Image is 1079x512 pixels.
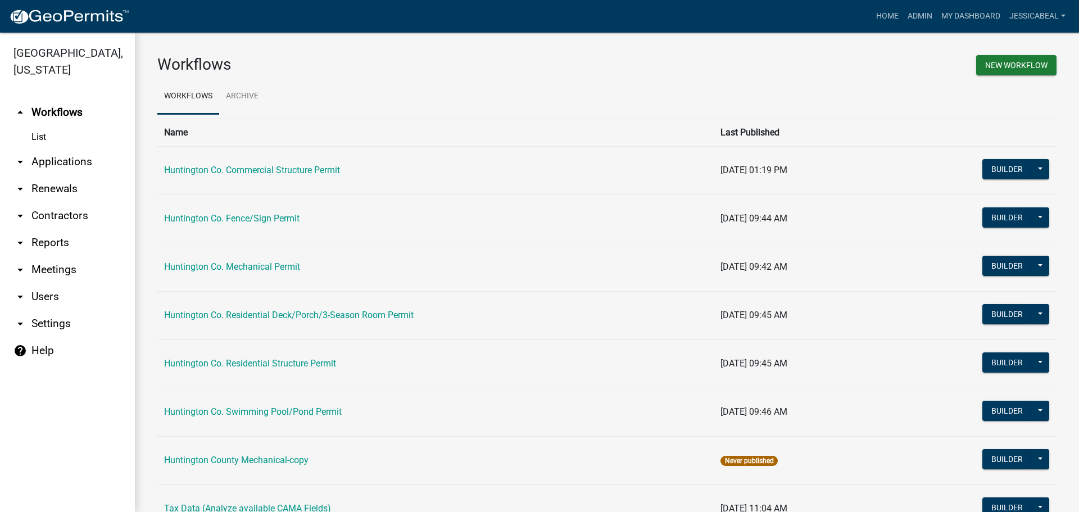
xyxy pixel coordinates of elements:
[157,55,599,74] h3: Workflows
[13,182,27,196] i: arrow_drop_down
[157,119,714,146] th: Name
[164,406,342,417] a: Huntington Co. Swimming Pool/Pond Permit
[720,456,777,466] span: Never published
[872,6,903,27] a: Home
[1005,6,1070,27] a: JessicaBeal
[720,261,787,272] span: [DATE] 09:42 AM
[164,310,414,320] a: Huntington Co. Residential Deck/Porch/3-Season Room Permit
[714,119,884,146] th: Last Published
[13,106,27,119] i: arrow_drop_up
[164,213,300,224] a: Huntington Co. Fence/Sign Permit
[13,290,27,303] i: arrow_drop_down
[13,155,27,169] i: arrow_drop_down
[982,256,1032,276] button: Builder
[982,159,1032,179] button: Builder
[13,236,27,250] i: arrow_drop_down
[976,55,1057,75] button: New Workflow
[937,6,1005,27] a: My Dashboard
[903,6,937,27] a: Admin
[720,310,787,320] span: [DATE] 09:45 AM
[720,358,787,369] span: [DATE] 09:45 AM
[982,304,1032,324] button: Builder
[982,207,1032,228] button: Builder
[720,165,787,175] span: [DATE] 01:19 PM
[164,261,300,272] a: Huntington Co. Mechanical Permit
[720,213,787,224] span: [DATE] 09:44 AM
[13,209,27,223] i: arrow_drop_down
[982,401,1032,421] button: Builder
[13,344,27,357] i: help
[157,79,219,115] a: Workflows
[982,352,1032,373] button: Builder
[164,165,340,175] a: Huntington Co. Commercial Structure Permit
[720,406,787,417] span: [DATE] 09:46 AM
[982,449,1032,469] button: Builder
[13,317,27,330] i: arrow_drop_down
[164,455,309,465] a: Huntington County Mechanical-copy
[13,263,27,277] i: arrow_drop_down
[219,79,265,115] a: Archive
[164,358,336,369] a: Huntington Co. Residential Structure Permit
